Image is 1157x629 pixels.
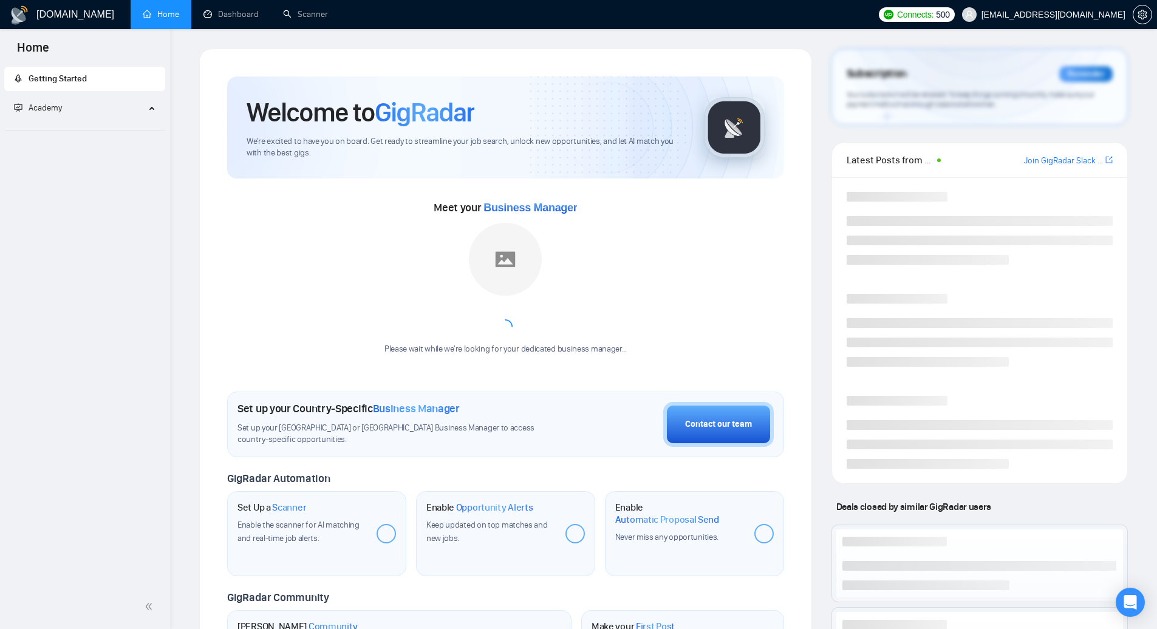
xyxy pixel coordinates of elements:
[29,73,87,84] span: Getting Started
[227,591,329,604] span: GigRadar Community
[272,501,306,514] span: Scanner
[283,9,328,19] a: searchScanner
[615,514,719,526] span: Automatic Proposal Send
[426,520,548,543] span: Keep updated on top matches and new jobs.
[4,67,165,91] li: Getting Started
[663,402,774,447] button: Contact our team
[373,402,460,415] span: Business Manager
[237,501,306,514] h1: Set Up a
[237,520,360,543] span: Enable the scanner for AI matching and real-time job alerts.
[237,423,559,446] span: Set up your [GEOGRAPHIC_DATA] or [GEOGRAPHIC_DATA] Business Manager to access country-specific op...
[203,9,259,19] a: dashboardDashboard
[14,103,62,113] span: Academy
[456,501,533,514] span: Opportunity Alerts
[10,5,29,25] img: logo
[1133,10,1152,19] a: setting
[14,74,22,83] span: rocket
[1105,154,1113,166] a: export
[884,10,893,19] img: upwork-logo.png
[685,418,752,431] div: Contact our team
[483,202,577,214] span: Business Manager
[1059,66,1113,82] div: Reminder
[704,97,765,158] img: gigradar-logo.png
[377,344,634,355] div: Please wait while we're looking for your dedicated business manager...
[7,39,59,64] span: Home
[14,103,22,112] span: fund-projection-screen
[434,201,577,214] span: Meet your
[29,103,62,113] span: Academy
[469,223,542,296] img: placeholder.png
[847,64,907,84] span: Subscription
[145,600,157,613] span: double-left
[4,125,165,133] li: Academy Homepage
[497,319,513,335] span: loading
[247,96,474,129] h1: Welcome to
[426,501,533,514] h1: Enable
[897,8,933,21] span: Connects:
[847,152,933,168] span: Latest Posts from the GigRadar Community
[847,90,1094,109] span: Your subscription will be renewed. To keep things running smoothly, make sure your payment method...
[1133,5,1152,24] button: setting
[615,501,745,525] h1: Enable
[615,532,718,542] span: Never miss any opportunities.
[237,402,460,415] h1: Set up your Country-Specific
[247,136,684,159] span: We're excited to have you on board. Get ready to streamline your job search, unlock new opportuni...
[227,472,330,485] span: GigRadar Automation
[831,496,996,517] span: Deals closed by similar GigRadar users
[375,96,474,129] span: GigRadar
[965,10,974,19] span: user
[936,8,949,21] span: 500
[143,9,179,19] a: homeHome
[1024,154,1103,168] a: Join GigRadar Slack Community
[1105,155,1113,165] span: export
[1116,588,1145,617] div: Open Intercom Messenger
